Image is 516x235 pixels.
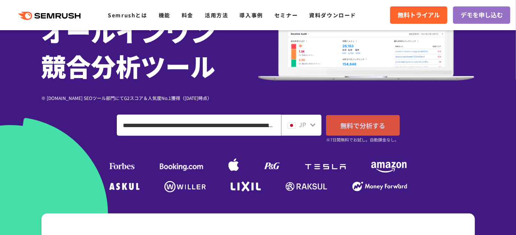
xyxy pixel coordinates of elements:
[390,6,447,24] a: 無料トライアル
[182,11,193,19] a: 料金
[326,136,399,143] small: ※7日間無料でお試し。自動課金なし。
[159,11,170,19] a: 機能
[340,121,385,130] span: 無料で分析する
[461,10,503,20] span: デモを申し込む
[326,115,400,136] a: 無料で分析する
[41,14,258,83] h1: オールインワン 競合分析ツール
[117,115,281,135] input: ドメイン、キーワードまたはURLを入力してください
[274,11,298,19] a: セミナー
[453,6,510,24] a: デモを申し込む
[240,11,263,19] a: 導入事例
[108,11,147,19] a: Semrushとは
[205,11,228,19] a: 活用方法
[398,10,440,20] span: 無料トライアル
[299,120,306,129] span: JP
[309,11,356,19] a: 資料ダウンロード
[41,94,258,101] div: ※ [DOMAIN_NAME] SEOツール部門にてG2スコア＆人気度No.1獲得（[DATE]時点）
